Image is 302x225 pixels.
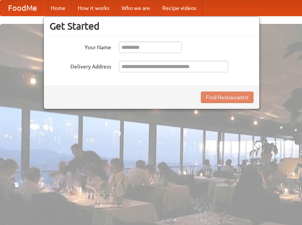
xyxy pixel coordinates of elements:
[50,42,111,51] label: Your Name
[156,0,202,16] a: Recipe videos
[50,61,111,70] label: Delivery Address
[201,92,254,103] button: Find Restaurants!
[50,20,254,32] h3: Get Started
[115,0,156,16] a: Who we are
[72,0,115,16] a: How it works
[0,0,45,16] a: FoodMe
[45,0,72,16] a: Home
